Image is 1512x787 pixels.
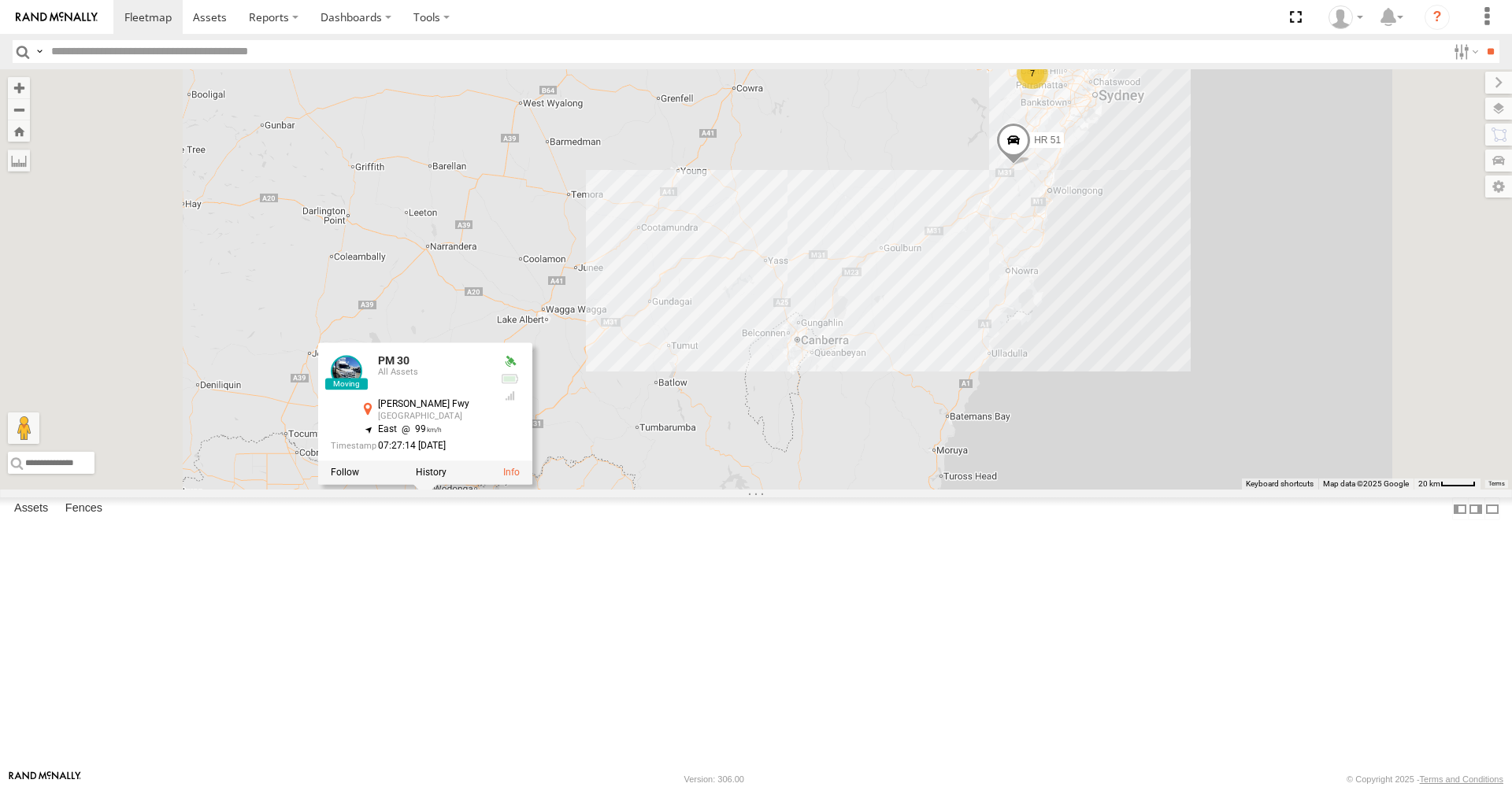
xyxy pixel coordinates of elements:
[1034,135,1061,146] span: HR 51
[8,150,30,172] label: Measure
[1484,497,1500,520] label: Hide Summary Table
[1323,479,1409,488] span: Map data ©2025 Google
[33,40,46,63] label: Search Query
[378,368,488,377] div: All Assets
[397,423,442,434] span: 99
[8,412,39,444] button: Drag Pegman onto the map to open Street View
[1420,774,1503,784] a: Terms and Conditions
[501,373,520,386] div: No voltage information received from this device.
[1017,57,1048,89] div: 7
[331,356,362,387] a: View Asset Details
[1485,176,1512,198] label: Map Settings
[1246,478,1314,490] button: Keyboard shortcuts
[331,467,359,478] label: Realtime tracking of Asset
[501,390,520,402] div: GSM Signal = 4
[1452,497,1468,520] label: Dock Summary Table to the Left
[378,412,488,421] div: [GEOGRAPHIC_DATA]
[378,400,488,410] div: [PERSON_NAME] Fwy
[1414,478,1480,490] button: Map Scale: 20 km per 41 pixels
[1488,481,1505,487] a: Terms (opens in new tab)
[416,467,447,478] label: View Asset History
[378,355,409,368] a: PM 30
[6,498,56,520] label: Assets
[1468,497,1484,520] label: Dock Summary Table to the Right
[8,120,30,142] button: Zoom Home
[1347,774,1503,784] div: © Copyright 2025 -
[684,774,744,784] div: Version: 306.00
[1447,40,1481,63] label: Search Filter Options
[501,356,520,368] div: Valid GPS Fix
[9,771,81,787] a: Visit our Website
[8,98,30,120] button: Zoom out
[8,77,30,98] button: Zoom in
[1425,5,1450,30] i: ?
[331,441,488,451] div: Date/time of location update
[16,12,98,23] img: rand-logo.svg
[1323,6,1369,29] div: Eric Yao
[378,423,397,434] span: East
[1418,479,1440,488] span: 20 km
[503,467,520,478] a: View Asset Details
[57,498,110,520] label: Fences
